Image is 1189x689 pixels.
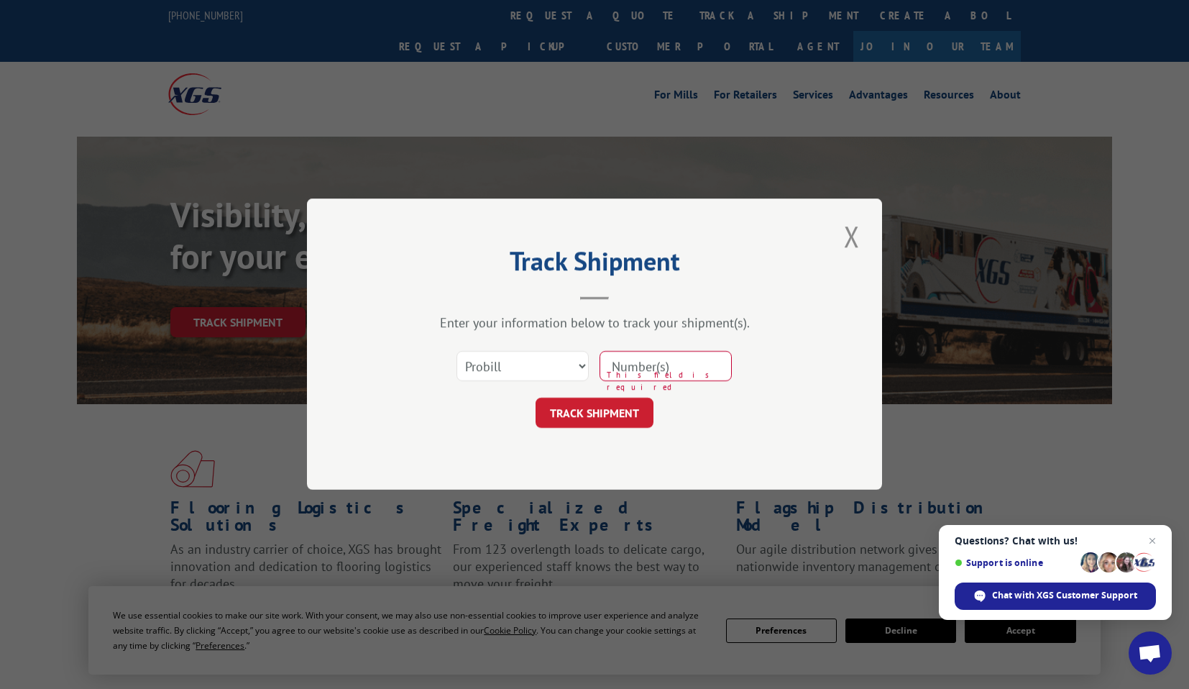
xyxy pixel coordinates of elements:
input: Number(s) [600,352,732,382]
div: Enter your information below to track your shipment(s). [379,315,810,332]
button: TRACK SHIPMENT [536,398,653,429]
span: Chat with XGS Customer Support [992,589,1137,602]
h2: Track Shipment [379,251,810,278]
span: Questions? Chat with us! [955,535,1156,547]
span: This field is required [607,370,732,393]
span: Support is online [955,557,1075,568]
button: Close modal [840,216,864,256]
a: Open chat [1129,631,1172,675]
span: Chat with XGS Customer Support [955,583,1156,610]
